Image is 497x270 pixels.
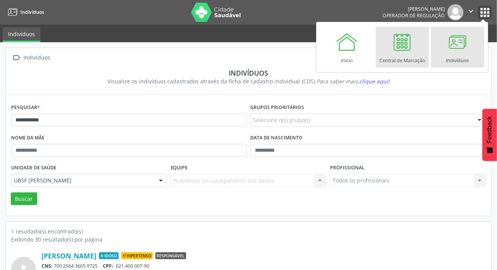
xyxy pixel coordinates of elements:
[22,52,52,63] div: Indivíduos
[116,263,149,269] span: 021.400.007-90
[317,78,390,85] i: Para saber mais,
[486,116,493,143] span: Feedback
[251,102,304,114] label: Grupos prioritários
[11,162,56,174] label: Unidade de saúde
[11,227,486,235] div: 1 resultado(s) encontrado(s)
[14,177,151,184] span: UBSF [PERSON_NAME]
[41,263,53,269] span: CNS:
[41,252,96,260] a: [PERSON_NAME]
[253,116,311,124] span: Selecione o(s) grupo(s)
[478,6,492,19] button: apps
[11,52,52,63] a:  Indivíduos
[330,162,365,174] label: Profissional
[383,6,445,12] div: [PERSON_NAME]
[11,192,37,205] button: Buscar
[11,132,45,144] label: Nome da mãe
[99,252,119,259] span: Idoso
[11,102,40,114] label: Pesquisar
[11,52,22,63] i: 
[171,162,188,174] label: Equipe
[383,12,445,19] span: Operador de regulação
[359,78,390,85] span: clique aqui!
[20,9,44,15] span: Indivíduos
[5,6,44,18] a: Indivíduos
[447,4,464,20] img: img
[17,69,480,77] div: Indivíduos
[482,109,497,161] button: Feedback - Mostrar pesquisa
[251,132,303,144] label: Data de nascimento
[103,263,114,269] span: CPF:
[3,27,40,42] a: Indivíduos
[464,4,478,20] button: 
[17,77,480,85] div: Visualize os indivíduos cadastrados através da ficha de cadastro individual (CDS).
[121,252,153,259] span: Hipertenso
[431,27,484,68] a: Indivíduos
[467,7,475,15] i: 
[11,235,486,243] div: Exibindo 30 resultado(s) por página
[320,27,374,68] a: Início
[376,27,429,68] a: Central de Marcação
[41,263,486,269] div: 700 2064 3665 9725
[155,252,186,259] span: Responsável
